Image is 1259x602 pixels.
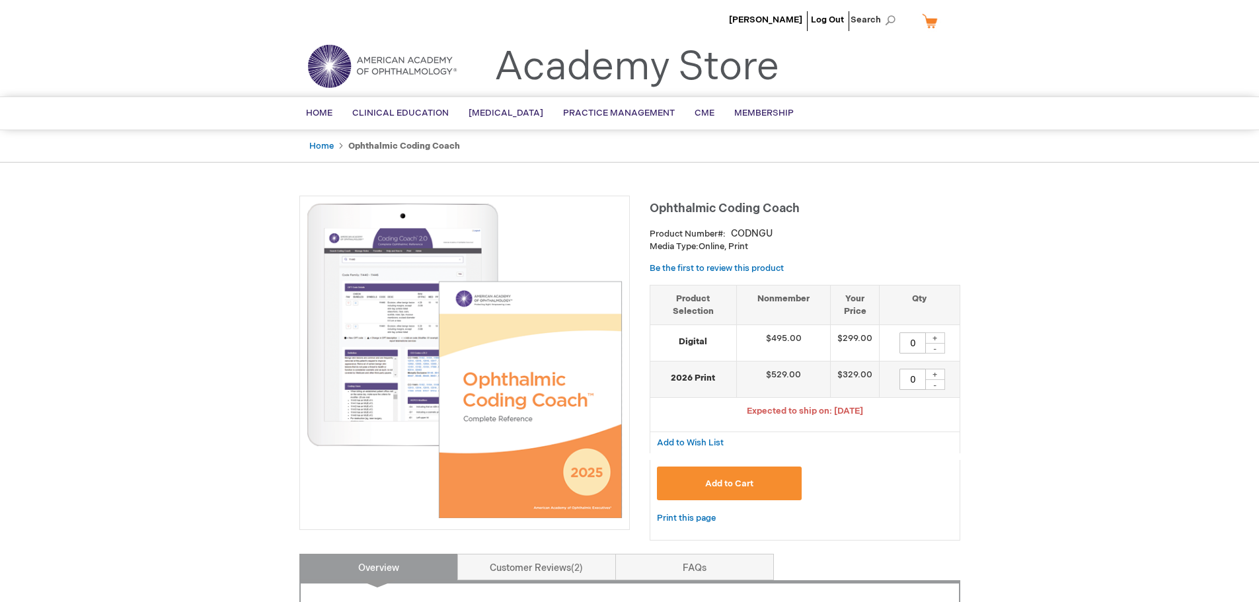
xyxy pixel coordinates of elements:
[657,336,730,348] strong: Digital
[734,108,794,118] span: Membership
[571,562,583,574] span: 2
[736,285,831,324] th: Nonmember
[880,285,960,324] th: Qty
[615,554,774,580] a: FAQs
[650,229,726,239] strong: Product Number
[899,332,926,354] input: Qty
[831,285,880,324] th: Your Price
[650,202,800,215] span: Ophthalmic Coding Coach
[309,141,334,151] a: Home
[747,406,863,416] span: Expected to ship on: [DATE]
[299,554,458,580] a: Overview
[494,44,779,91] a: Academy Store
[736,325,831,361] td: $495.00
[657,467,802,500] button: Add to Cart
[352,108,449,118] span: Clinical Education
[307,203,623,519] img: Ophthalmic Coding Coach
[695,108,714,118] span: CME
[831,361,880,398] td: $329.00
[899,369,926,390] input: Qty
[811,15,844,25] a: Log Out
[729,15,802,25] a: [PERSON_NAME]
[348,141,460,151] strong: Ophthalmic Coding Coach
[650,263,784,274] a: Be the first to review this product
[563,108,675,118] span: Practice Management
[705,478,753,489] span: Add to Cart
[925,369,945,380] div: +
[650,241,960,253] p: Online, Print
[657,510,716,527] a: Print this page
[925,379,945,390] div: -
[306,108,332,118] span: Home
[851,7,901,33] span: Search
[657,437,724,448] a: Add to Wish List
[831,325,880,361] td: $299.00
[657,372,730,385] strong: 2026 Print
[925,332,945,344] div: +
[736,361,831,398] td: $529.00
[925,343,945,354] div: -
[650,241,699,252] strong: Media Type:
[469,108,543,118] span: [MEDICAL_DATA]
[731,227,773,241] div: CODNGU
[650,285,737,324] th: Product Selection
[457,554,616,580] a: Customer Reviews2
